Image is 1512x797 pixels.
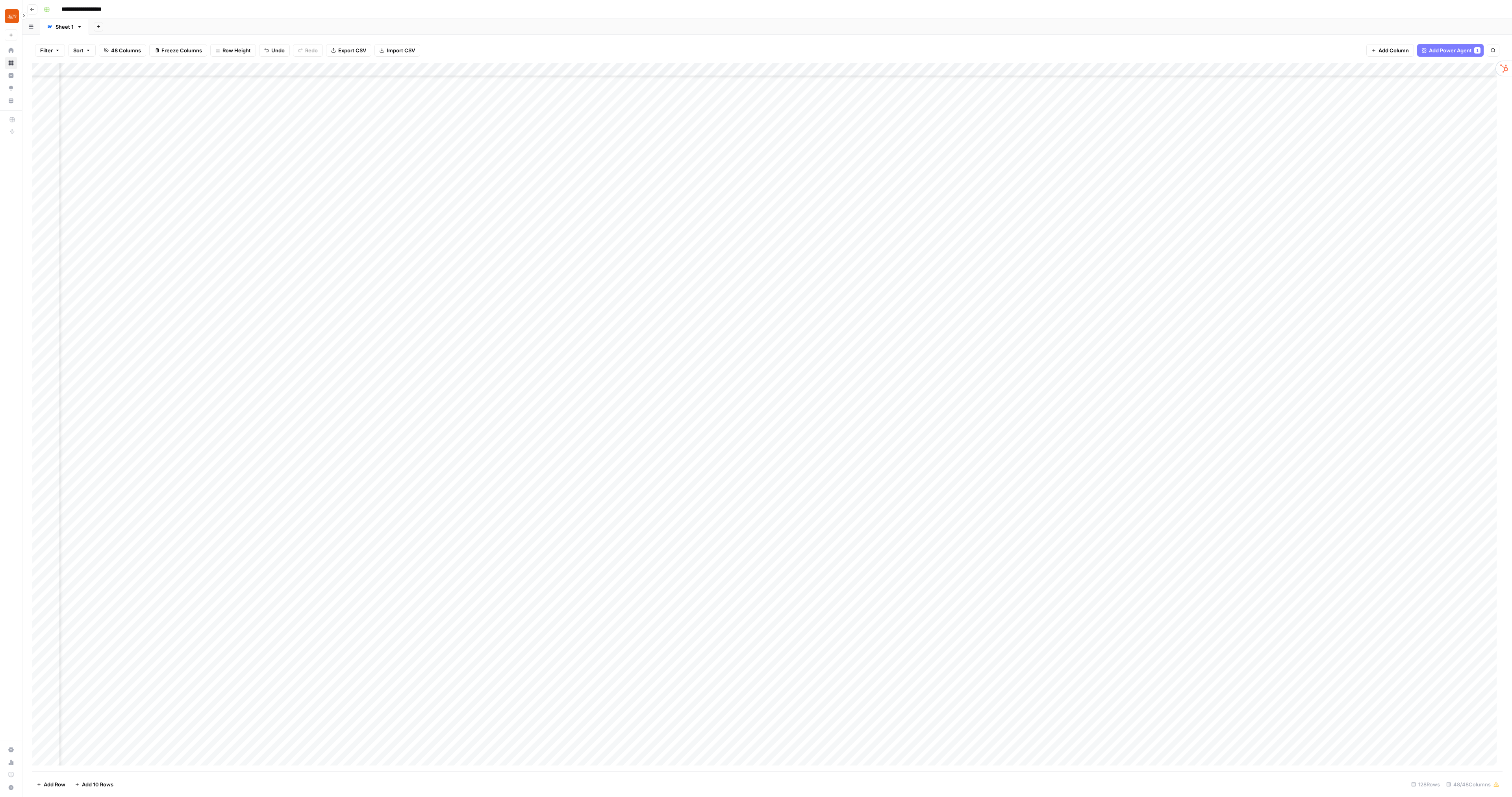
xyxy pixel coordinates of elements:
[293,44,323,57] button: Redo
[5,82,17,94] a: Opportunities
[68,44,96,57] button: Sort
[1379,46,1409,54] span: Add Column
[70,778,118,791] button: Add 10 Rows
[5,756,17,769] a: Usage
[5,94,17,107] a: Your Data
[40,19,89,35] a: Sheet 1
[1366,44,1414,57] button: Add Column
[44,780,65,788] span: Add Row
[161,46,202,54] span: Freeze Columns
[1417,44,1484,57] button: Add Power Agent1
[1443,778,1503,791] div: 48/48 Columns
[5,6,17,26] button: Workspace: LETS
[326,44,371,57] button: Export CSV
[5,69,17,82] a: Insights
[259,44,290,57] button: Undo
[5,44,17,57] a: Home
[1476,47,1479,54] span: 1
[374,44,420,57] button: Import CSV
[1408,778,1443,791] div: 128 Rows
[32,778,70,791] button: Add Row
[5,57,17,69] a: Browse
[387,46,415,54] span: Import CSV
[210,44,256,57] button: Row Height
[40,46,53,54] span: Filter
[5,9,19,23] img: LETS Logo
[73,46,83,54] span: Sort
[338,46,366,54] span: Export CSV
[5,781,17,794] button: Help + Support
[82,780,113,788] span: Add 10 Rows
[1474,47,1480,54] div: 1
[111,46,141,54] span: 48 Columns
[35,44,65,57] button: Filter
[222,46,251,54] span: Row Height
[271,46,285,54] span: Undo
[149,44,207,57] button: Freeze Columns
[305,46,318,54] span: Redo
[5,743,17,756] a: Settings
[99,44,146,57] button: 48 Columns
[1429,46,1472,54] span: Add Power Agent
[56,23,74,31] div: Sheet 1
[5,769,17,781] a: Learning Hub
